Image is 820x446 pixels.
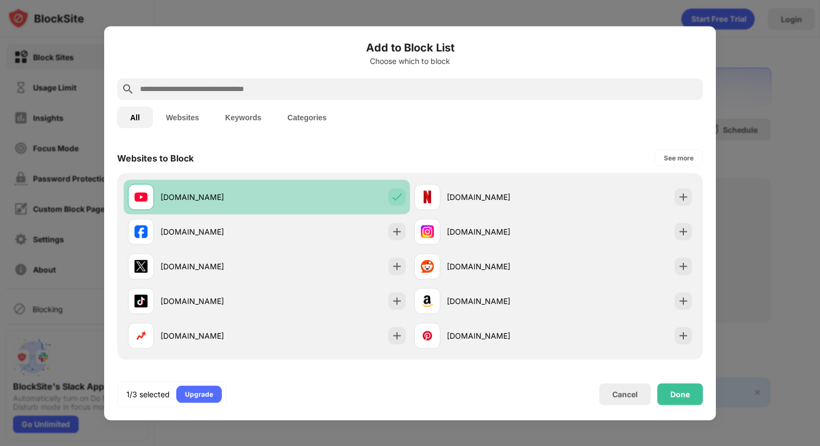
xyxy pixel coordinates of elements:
[121,82,134,95] img: search.svg
[161,191,267,203] div: [DOMAIN_NAME]
[126,389,170,399] div: 1/3 selected
[612,390,638,399] div: Cancel
[117,152,194,163] div: Websites to Block
[421,260,434,273] img: favicons
[134,225,148,238] img: favicons
[421,294,434,307] img: favicons
[134,190,148,203] img: favicons
[161,226,267,237] div: [DOMAIN_NAME]
[161,330,267,341] div: [DOMAIN_NAME]
[134,260,148,273] img: favicons
[664,152,694,163] div: See more
[153,106,212,128] button: Websites
[134,294,148,307] img: favicons
[161,295,267,307] div: [DOMAIN_NAME]
[117,39,703,55] h6: Add to Block List
[161,261,267,272] div: [DOMAIN_NAME]
[447,191,553,203] div: [DOMAIN_NAME]
[447,261,553,272] div: [DOMAIN_NAME]
[274,106,339,128] button: Categories
[212,106,274,128] button: Keywords
[134,329,148,342] img: favicons
[117,56,703,65] div: Choose which to block
[421,225,434,238] img: favicons
[447,226,553,237] div: [DOMAIN_NAME]
[421,329,434,342] img: favicons
[117,106,153,128] button: All
[447,295,553,307] div: [DOMAIN_NAME]
[670,390,690,398] div: Done
[447,330,553,341] div: [DOMAIN_NAME]
[185,389,213,399] div: Upgrade
[421,190,434,203] img: favicons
